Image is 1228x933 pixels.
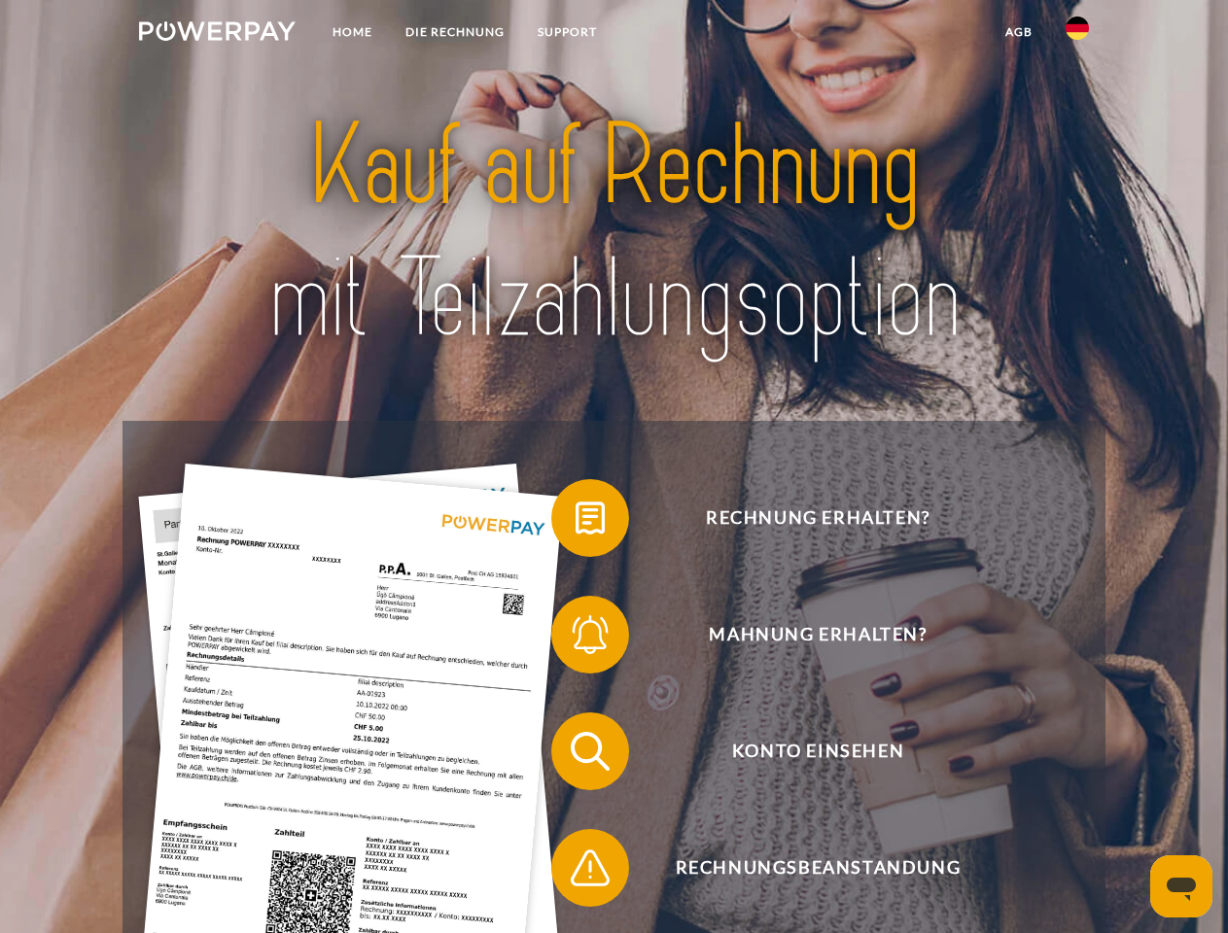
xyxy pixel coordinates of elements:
img: title-powerpay_de.svg [186,93,1042,372]
span: Mahnung erhalten? [579,596,1056,674]
img: qb_search.svg [566,727,614,776]
button: Rechnungsbeanstandung [551,829,1057,907]
a: DIE RECHNUNG [389,15,521,50]
span: Rechnungsbeanstandung [579,829,1056,907]
img: de [1066,17,1089,40]
a: SUPPORT [521,15,614,50]
img: qb_bill.svg [566,494,614,542]
img: logo-powerpay-white.svg [139,21,296,41]
iframe: Schaltfläche zum Öffnen des Messaging-Fensters [1150,855,1212,917]
img: qb_bell.svg [566,610,614,659]
a: Home [316,15,389,50]
button: Konto einsehen [551,712,1057,790]
button: Mahnung erhalten? [551,596,1057,674]
button: Rechnung erhalten? [551,479,1057,557]
a: agb [989,15,1049,50]
span: Konto einsehen [579,712,1056,790]
img: qb_warning.svg [566,844,614,892]
span: Rechnung erhalten? [579,479,1056,557]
